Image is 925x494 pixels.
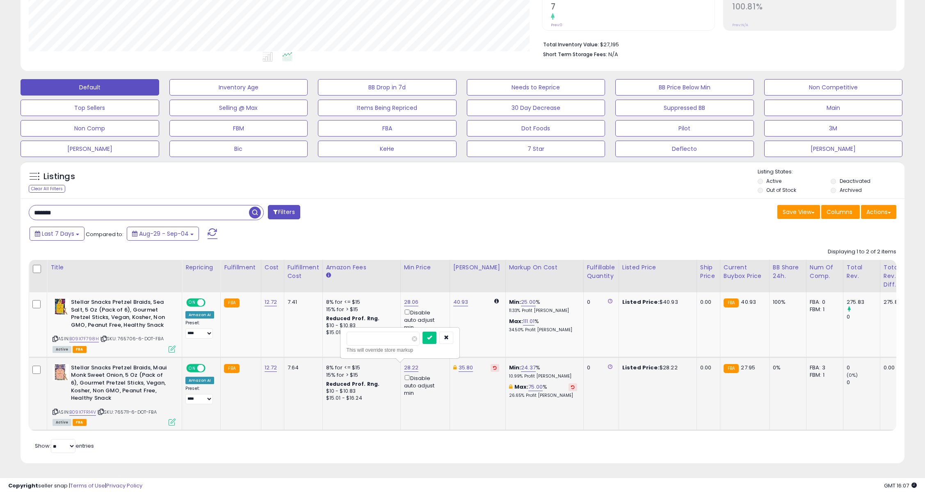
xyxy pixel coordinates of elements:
div: Cost [265,263,281,272]
div: $10 - $10.83 [326,388,394,395]
div: Fulfillable Quantity [587,263,615,280]
div: 0 [847,379,880,386]
button: 30 Day Decrease [467,100,605,116]
span: FBA [73,419,87,426]
h5: Listings [43,171,75,182]
div: $15.01 - $16.24 [326,395,394,402]
div: Total Rev. [847,263,877,280]
button: BB Drop in 7d [318,79,457,96]
a: 28.22 [404,364,419,372]
a: 35.80 [459,364,473,372]
a: 28.06 [404,298,419,306]
a: 40.93 [453,298,468,306]
small: FBA [224,298,239,307]
div: ASIN: [53,364,176,425]
div: Clear All Filters [29,185,65,193]
span: N/A [608,50,618,58]
button: Non Comp [21,120,159,137]
div: 100% [773,298,800,306]
b: Short Term Storage Fees: [543,51,607,58]
button: FBM [169,120,308,137]
button: Items Being Repriced [318,100,457,116]
div: Repricing [185,263,217,272]
div: Total Rev. Diff. [884,263,904,289]
b: Reduced Prof. Rng. [326,380,380,387]
div: FBM: 1 [810,371,837,379]
button: [PERSON_NAME] [21,141,159,157]
div: $28.22 [622,364,690,371]
th: The percentage added to the cost of goods (COGS) that forms the calculator for Min & Max prices. [505,260,583,292]
p: 26.65% Profit [PERSON_NAME] [509,393,577,398]
small: Prev: 0 [551,23,562,27]
a: 25.00 [521,298,536,306]
div: Ship Price [700,263,717,280]
p: 34.50% Profit [PERSON_NAME] [509,327,577,333]
span: 40.93 [741,298,756,306]
div: Fulfillment [224,263,257,272]
button: Needs to Reprice [467,79,605,96]
span: ON [187,299,197,306]
div: 0% [773,364,800,371]
p: 11.33% Profit [PERSON_NAME] [509,308,577,314]
span: Compared to: [86,230,123,238]
div: % [509,383,577,398]
small: FBA [224,364,239,373]
div: Amazon AI [185,377,214,384]
div: Displaying 1 to 2 of 2 items [828,248,896,256]
div: 7.41 [288,298,316,306]
small: Prev: N/A [732,23,748,27]
div: 275.83 [847,298,880,306]
div: FBA: 3 [810,364,837,371]
b: Listed Price: [622,364,660,371]
small: FBA [724,298,739,307]
button: Dot Foods [467,120,605,137]
button: 3M [764,120,903,137]
button: Columns [821,205,860,219]
b: Max: [514,383,529,391]
div: Preset: [185,320,214,339]
div: 15% for > $15 [326,306,394,313]
button: Aug-29 - Sep-04 [127,227,199,241]
span: All listings currently available for purchase on Amazon [53,419,71,426]
div: 8% for <= $15 [326,364,394,371]
button: Non Competitive [764,79,903,96]
b: Min: [509,364,521,371]
div: Amazon AI [185,311,214,319]
b: Listed Price: [622,298,660,306]
label: Archived [840,187,862,194]
div: Listed Price [622,263,693,272]
b: Stellar Snacks Pretzel Braids, Sea Salt, 5 Oz (Pack of 6), Gourmet Pretzel Sticks, Vegan, Kosher,... [71,298,171,331]
label: Active [766,178,781,184]
span: | SKU: 765711-6-DOT-FBA [97,409,157,415]
span: 2025-09-12 16:07 GMT [884,482,917,489]
div: FBM: 1 [810,306,837,313]
img: 51d3d6eHDNL._SL40_.jpg [53,298,69,315]
button: Deflecto [615,141,754,157]
button: Main [764,100,903,116]
div: This will override store markup [347,346,453,354]
button: Selling @ Max [169,100,308,116]
div: Current Buybox Price [724,263,766,280]
a: 75.00 [528,383,543,391]
span: ON [187,364,197,371]
button: Default [21,79,159,96]
span: Last 7 Days [42,230,74,238]
small: FBA [724,364,739,373]
span: Show: entries [35,442,94,450]
span: All listings currently available for purchase on Amazon [53,346,71,353]
button: Inventory Age [169,79,308,96]
div: 8% for <= $15 [326,298,394,306]
span: Columns [827,208,852,216]
div: Preset: [185,386,214,404]
label: Out of Stock [766,187,796,194]
strong: Copyright [8,482,38,489]
span: 27.95 [741,364,755,371]
button: KeHe [318,141,457,157]
div: 15% for > $15 [326,371,394,379]
p: Listing States: [758,168,904,176]
button: FBA [318,120,457,137]
span: FBA [73,346,87,353]
a: B09X7FR14V [69,409,96,416]
div: $15.01 - $16.24 [326,329,394,336]
div: Title [50,263,178,272]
